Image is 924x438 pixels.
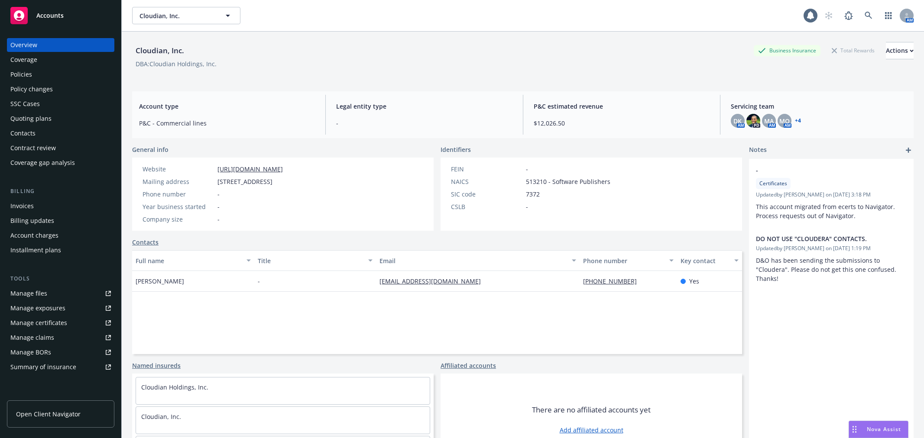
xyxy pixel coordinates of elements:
a: Summary of insurance [7,360,114,374]
span: - [336,119,512,128]
div: Tools [7,274,114,283]
a: Accounts [7,3,114,28]
span: General info [132,145,169,154]
span: - [526,202,528,211]
div: Year business started [143,202,214,211]
div: Billing [7,187,114,196]
a: Invoices [7,199,114,213]
div: Key contact [681,256,729,265]
a: Policy changes [7,82,114,96]
div: Quoting plans [10,112,52,126]
a: Manage certificates [7,316,114,330]
div: Manage claims [10,331,54,345]
a: Manage claims [7,331,114,345]
button: Key contact [677,250,742,271]
span: Open Client Navigator [16,409,81,419]
span: [STREET_ADDRESS] [217,177,272,186]
span: Account type [139,102,315,111]
div: Business Insurance [754,45,820,56]
a: Contacts [7,126,114,140]
div: Email [379,256,566,265]
a: Report a Bug [840,7,857,24]
button: Full name [132,250,254,271]
span: Updated by [PERSON_NAME] on [DATE] 1:19 PM [756,245,907,252]
div: Website [143,164,214,174]
div: -CertificatesUpdatedby [PERSON_NAME] on [DATE] 3:18 PMThis account migrated from ecerts to Naviga... [749,159,914,227]
span: - [217,202,220,211]
a: [PHONE_NUMBER] [583,277,644,285]
button: Cloudian, Inc. [132,7,240,24]
span: Servicing team [731,102,907,111]
span: 7372 [526,190,540,199]
span: $12,026.50 [534,119,710,128]
div: DBA: Cloudian Holdings, Inc. [136,59,217,68]
div: Invoices [10,199,34,213]
div: Policies [10,68,32,81]
div: NAICS [451,177,522,186]
span: 513210 - Software Publishers [526,177,610,186]
span: This account migrated from ecerts to Navigator. Process requests out of Navigator. [756,203,897,220]
span: Nova Assist [867,425,901,433]
span: - [217,190,220,199]
a: add [903,145,914,155]
a: Switch app [880,7,897,24]
div: Contacts [10,126,36,140]
a: Coverage [7,53,114,67]
div: SIC code [451,190,522,199]
div: Contract review [10,141,56,155]
span: Cloudian, Inc. [139,11,214,20]
div: Policy changes [10,82,53,96]
span: - [526,164,528,174]
a: Billing updates [7,214,114,228]
button: Actions [886,42,914,59]
a: Start snowing [820,7,837,24]
span: MA [764,116,774,126]
span: MQ [779,116,790,126]
span: Notes [749,145,767,155]
button: Title [254,250,376,271]
a: [EMAIL_ADDRESS][DOMAIN_NAME] [379,277,488,285]
a: Overview [7,38,114,52]
a: Contract review [7,141,114,155]
span: Legal entity type [336,102,512,111]
a: Account charges [7,229,114,242]
div: Account charges [10,229,58,242]
div: CSLB [451,202,522,211]
button: Nova Assist [849,421,908,438]
a: Affiliated accounts [441,361,496,370]
div: Manage files [10,287,47,300]
a: Quoting plans [7,112,114,126]
a: Cloudian Holdings, Inc. [141,383,208,391]
a: Policies [7,68,114,81]
span: DK [733,116,742,126]
span: P&C - Commercial lines [139,119,315,128]
span: Accounts [36,12,64,19]
span: Certificates [759,180,787,187]
img: photo [746,114,760,128]
div: Phone number [143,190,214,199]
a: Manage exposures [7,301,114,315]
div: Coverage [10,53,37,67]
span: DO NOT USE "CLOUDERA" CONTACTS. [756,234,884,243]
span: [PERSON_NAME] [136,277,184,286]
span: Identifiers [441,145,471,154]
div: Company size [143,215,214,224]
div: Cloudian, Inc. [132,45,188,56]
a: Installment plans [7,243,114,257]
a: SSC Cases [7,97,114,111]
div: Analytics hub [7,391,114,400]
button: Phone number [580,250,677,271]
div: Drag to move [849,421,860,438]
div: Mailing address [143,177,214,186]
a: Named insureds [132,361,181,370]
a: Manage BORs [7,345,114,359]
div: Manage certificates [10,316,67,330]
button: Email [376,250,579,271]
span: - [756,166,884,175]
a: Search [860,7,877,24]
a: [URL][DOMAIN_NAME] [217,165,283,173]
div: Title [258,256,363,265]
div: Total Rewards [827,45,879,56]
